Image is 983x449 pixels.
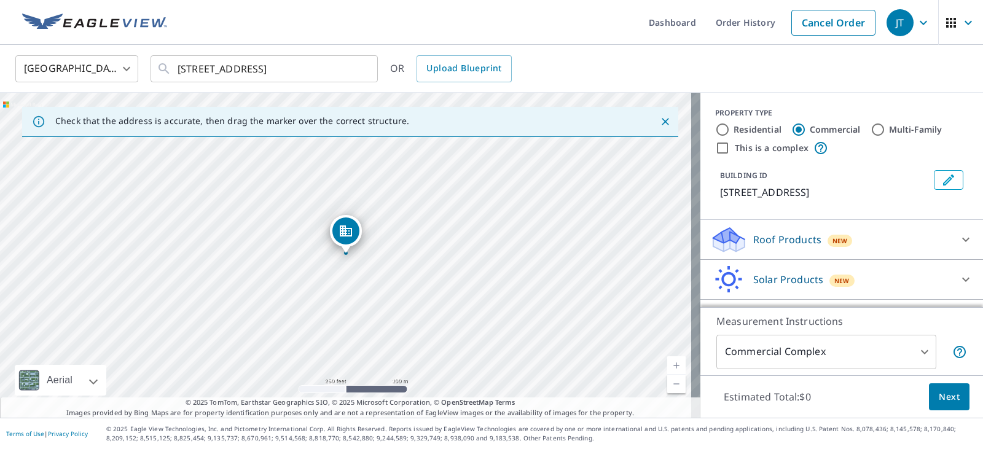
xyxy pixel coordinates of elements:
p: BUILDING ID [720,170,767,181]
span: New [834,276,850,286]
label: Residential [734,123,781,136]
label: Multi-Family [889,123,942,136]
p: Measurement Instructions [716,314,967,329]
input: Search by address or latitude-longitude [178,52,353,86]
label: Commercial [810,123,861,136]
button: Close [657,114,673,130]
div: Dropped pin, building 1, Commercial property, 118 E Broadway St Yazoo City, MS 39194 [330,215,362,253]
p: Estimated Total: $0 [714,383,821,410]
a: OpenStreetMap [441,397,493,407]
span: Next [939,389,960,405]
p: | [6,430,88,437]
p: Check that the address is accurate, then drag the marker over the correct structure. [55,115,409,127]
a: Privacy Policy [48,429,88,438]
div: Walls ProductsNew [710,305,973,334]
p: Solar Products [753,272,823,287]
div: Solar ProductsNew [710,265,973,294]
label: This is a complex [735,142,809,154]
button: Edit building 1 [934,170,963,190]
a: Upload Blueprint [417,55,511,82]
span: Upload Blueprint [426,61,501,76]
p: © 2025 Eagle View Technologies, Inc. and Pictometry International Corp. All Rights Reserved. Repo... [106,424,977,443]
a: Terms [495,397,515,407]
img: EV Logo [22,14,167,32]
div: PROPERTY TYPE [715,107,968,119]
span: © 2025 TomTom, Earthstar Geographics SIO, © 2025 Microsoft Corporation, © [186,397,515,408]
button: Next [929,383,969,411]
p: [STREET_ADDRESS] [720,185,929,200]
p: Roof Products [753,232,821,247]
a: Terms of Use [6,429,44,438]
a: Current Level 17, Zoom Out [667,375,686,393]
a: Current Level 17, Zoom In [667,356,686,375]
div: Aerial [15,365,106,396]
span: Each building may require a separate measurement report; if so, your account will be billed per r... [952,345,967,359]
span: New [832,236,848,246]
div: OR [390,55,512,82]
div: JT [887,9,914,36]
div: Roof ProductsNew [710,225,973,254]
a: Cancel Order [791,10,875,36]
div: Commercial Complex [716,335,936,369]
div: [GEOGRAPHIC_DATA] [15,52,138,86]
div: Aerial [43,365,76,396]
